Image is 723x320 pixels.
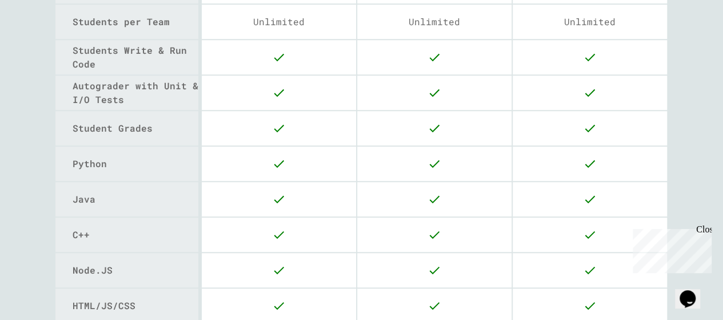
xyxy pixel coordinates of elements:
[73,299,198,313] div: HTML/JS/CSS
[73,15,198,29] div: Students per Team
[357,5,512,39] div: Unlimited
[5,5,79,73] div: Chat with us now!Close
[628,224,712,273] iframe: chat widget
[73,157,198,171] div: Python
[73,121,198,135] div: Student Grades
[73,79,198,106] div: Autograder with Unit & I/O Tests
[73,192,198,206] div: Java
[675,274,712,309] iframe: chat widget
[202,5,356,39] div: Unlimited
[73,228,198,242] div: C++
[513,5,667,39] div: Unlimited
[73,263,198,277] div: Node.JS
[73,44,198,71] div: Students Write & Run Code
